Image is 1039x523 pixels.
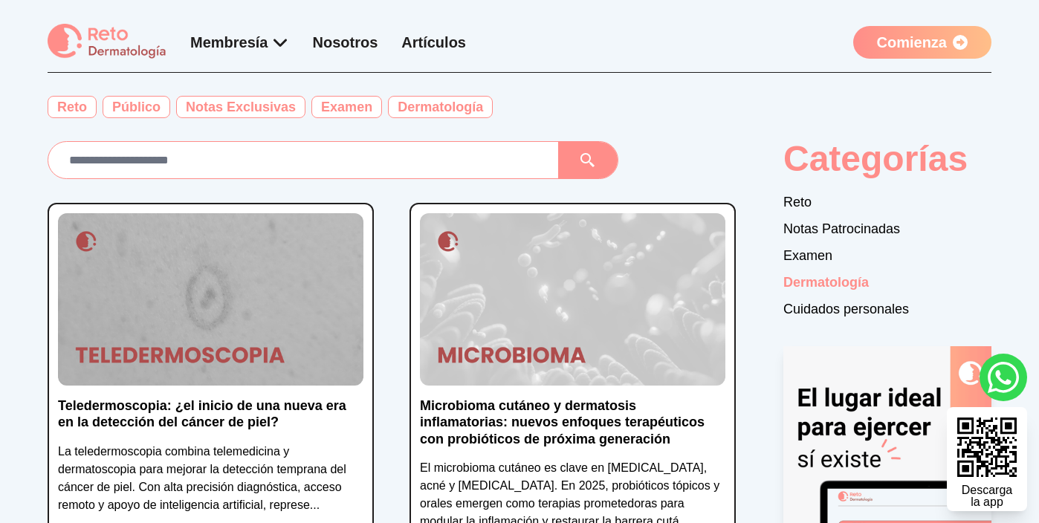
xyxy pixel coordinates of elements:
a: Cuidados personales [783,296,991,322]
a: Reto [48,97,97,117]
a: Notas Exclusivas [176,97,305,117]
span: Reto [48,96,97,118]
p: Microbioma cutáneo y dermatosis inflamatorias: nuevos enfoques terapéuticos con probióticos de pr... [420,397,725,448]
img: Microbioma cutáneo y dermatosis inflamatorias: nuevos enfoques terapéuticos con probióticos de pr... [420,213,725,385]
a: Examen [783,242,991,269]
a: Comienza [853,26,991,59]
p: La teledermoscopia combina telemedicina y dermatoscopia para mejorar la detección temprana del cá... [58,443,363,514]
a: whatsapp button [980,354,1027,401]
span: Examen [311,96,382,118]
a: Examen [311,97,382,117]
h2: Categorías [783,141,991,177]
span: Notas Exclusivas [176,96,305,118]
a: Dermatología [388,97,493,117]
img: Teledermoscopia: ¿el inicio de una nueva era en la detección del cáncer de piel? [58,213,363,385]
p: Teledermoscopia: ¿el inicio de una nueva era en la detección del cáncer de piel? [58,397,363,431]
div: Descarga la app [962,484,1012,508]
a: Público [103,97,170,117]
a: Microbioma cutáneo y dermatosis inflamatorias: nuevos enfoques terapéuticos con probióticos de pr... [420,397,725,460]
a: Artículos [401,34,466,51]
img: logo Reto dermatología [48,24,166,60]
a: Notas Patrocinadas [783,215,991,242]
a: Dermatología [783,269,991,296]
span: Público [103,96,170,118]
a: Nosotros [313,34,378,51]
span: Dermatología [388,96,493,118]
div: Membresía [190,32,289,53]
a: Reto [783,189,991,215]
a: Teledermoscopia: ¿el inicio de una nueva era en la detección del cáncer de piel? [58,397,363,443]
